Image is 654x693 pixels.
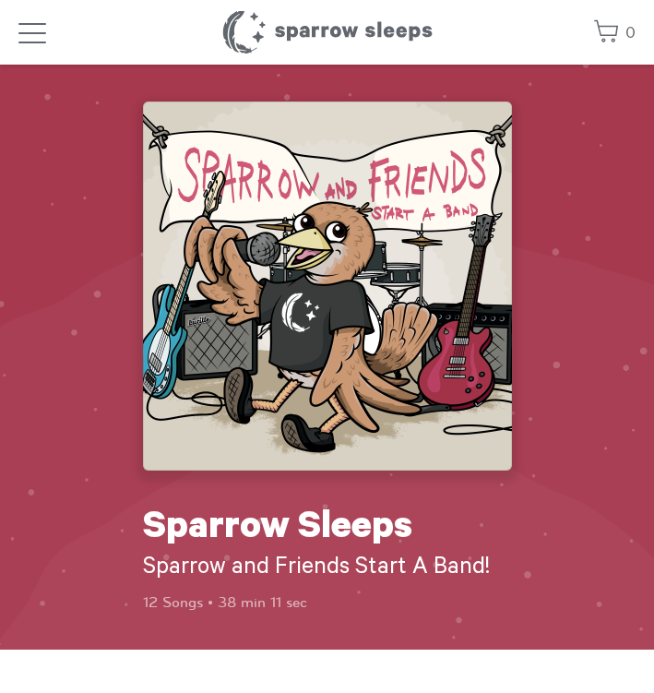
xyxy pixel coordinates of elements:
h1: Sparrow Sleeps [143,508,512,554]
a: 0 [593,14,636,54]
h1: Sparrow Sleeps [221,9,434,55]
img: Sparrow Sleeps - Sparrow and Friends Start A Band! [143,102,512,471]
h2: Sparrow and Friends Start A Band! [143,554,512,585]
p: 12 Songs • 38 min 11 sec [143,592,512,613]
